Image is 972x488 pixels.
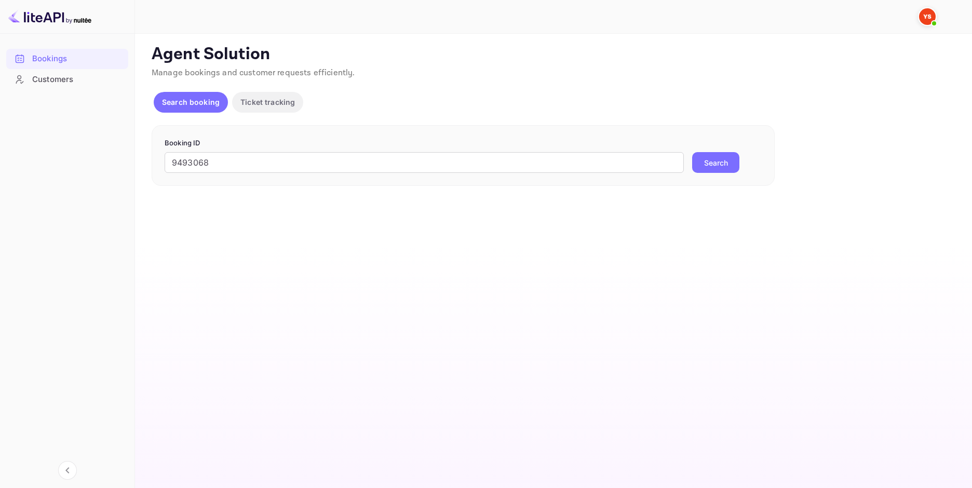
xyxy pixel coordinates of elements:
div: Customers [6,70,128,90]
a: Bookings [6,49,128,68]
div: Bookings [32,53,123,65]
p: Booking ID [165,138,762,148]
p: Agent Solution [152,44,953,65]
input: Enter Booking ID (e.g., 63782194) [165,152,684,173]
div: Bookings [6,49,128,69]
button: Collapse navigation [58,461,77,480]
a: Customers [6,70,128,89]
p: Search booking [162,97,220,107]
div: Customers [32,74,123,86]
p: Ticket tracking [240,97,295,107]
button: Search [692,152,739,173]
img: LiteAPI logo [8,8,91,25]
img: Yandex Support [919,8,936,25]
span: Manage bookings and customer requests efficiently. [152,67,355,78]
